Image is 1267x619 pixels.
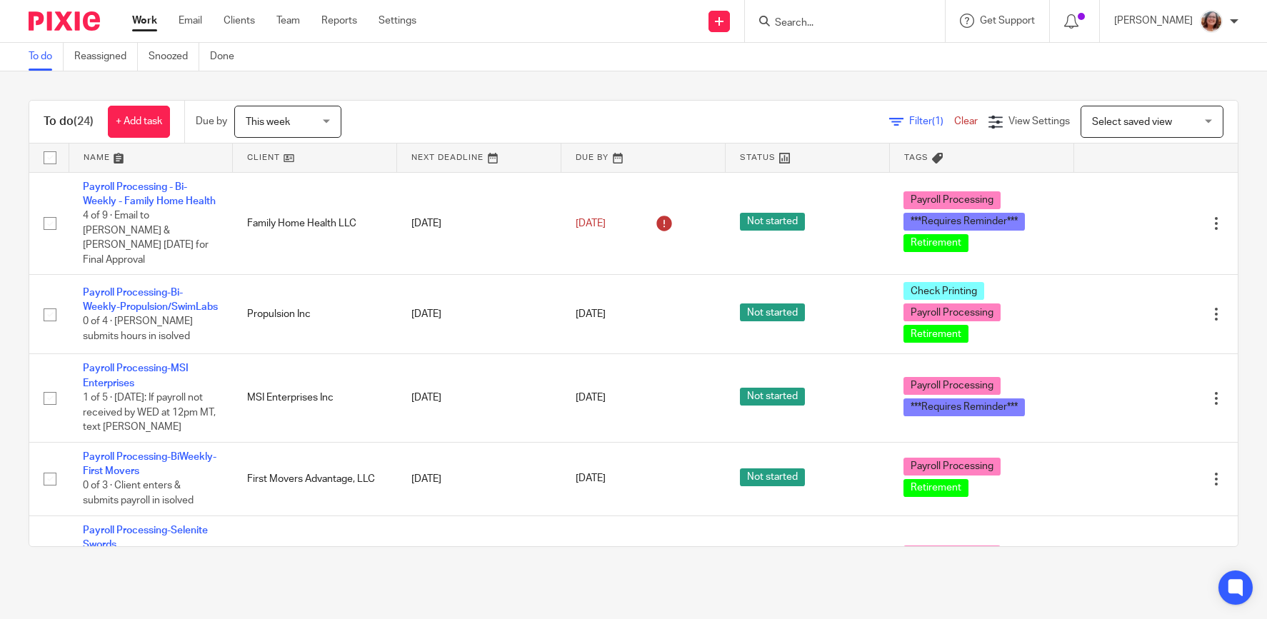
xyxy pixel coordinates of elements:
img: Pixie [29,11,100,31]
a: Reassigned [74,43,138,71]
td: [DATE] [397,354,561,442]
td: [DATE] [397,442,561,515]
span: View Settings [1008,116,1070,126]
a: + Add task [108,106,170,138]
a: Team [276,14,300,28]
span: Check Printing [903,282,984,300]
td: [DATE] [397,172,561,275]
span: (24) [74,116,94,127]
span: Not started [740,468,805,486]
span: [DATE] [576,218,606,228]
span: Payroll Processing [903,458,1001,475]
img: LB%20Reg%20Headshot%208-2-23.jpg [1200,10,1223,33]
a: Snoozed [149,43,199,71]
a: Work [132,14,157,28]
span: 4 of 9 · Email to [PERSON_NAME] & [PERSON_NAME] [DATE] for Final Approval [83,211,209,265]
input: Search [773,17,902,30]
a: Payroll Processing-Bi-Weekly-Propulsion/SwimLabs [83,288,218,312]
span: 0 of 4 · [PERSON_NAME] submits hours in isolved [83,316,193,341]
td: Selenite Sword Maker LLC [233,515,397,618]
span: 1 of 5 · [DATE]: If payroll not received by WED at 12pm MT, text [PERSON_NAME] [83,393,216,432]
span: Payroll Processing [903,303,1001,321]
td: Propulsion Inc [233,275,397,354]
a: Email [179,14,202,28]
a: Done [210,43,245,71]
a: Payroll Processing-BiWeekly-First Movers [83,452,216,476]
span: Payroll Processing [903,545,1001,563]
span: Get Support [980,16,1035,26]
a: Clients [224,14,255,28]
span: Tags [904,154,928,161]
p: [PERSON_NAME] [1114,14,1193,28]
td: [DATE] [397,515,561,618]
span: Payroll Processing [903,377,1001,395]
h1: To do [44,114,94,129]
span: Not started [740,213,805,231]
a: Payroll Processing-MSI Enterprises [83,363,189,388]
a: Settings [379,14,416,28]
span: Not started [740,388,805,406]
td: MSI Enterprises Inc [233,354,397,442]
td: Family Home Health LLC [233,172,397,275]
td: First Movers Advantage, LLC [233,442,397,515]
td: [DATE] [397,275,561,354]
span: [DATE] [576,309,606,319]
span: [DATE] [576,474,606,484]
span: Payroll Processing [903,191,1001,209]
a: To do [29,43,64,71]
a: Clear [954,116,978,126]
a: Payroll Processing - Bi-Weekly - Family Home Health [83,182,216,206]
span: Filter [909,116,954,126]
span: [DATE] [576,393,606,403]
span: Retirement [903,234,968,252]
span: Select saved view [1092,117,1172,127]
a: Reports [321,14,357,28]
span: Retirement [903,479,968,497]
a: Payroll Processing-Selenite Swords [83,525,208,550]
p: Due by [196,114,227,129]
span: Retirement [903,325,968,343]
span: This week [246,117,290,127]
span: Not started [740,303,805,321]
span: (1) [932,116,943,126]
span: 0 of 3 · Client enters & submits payroll in isolved [83,481,194,506]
